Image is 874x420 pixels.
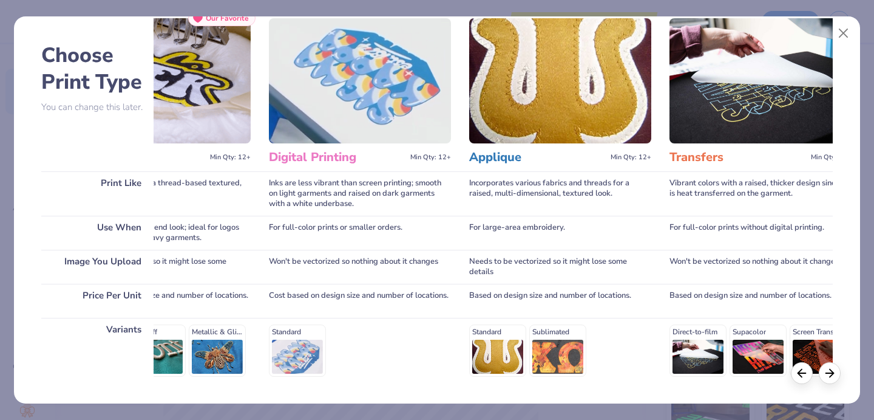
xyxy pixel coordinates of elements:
span: Min Qty: 12+ [611,153,651,162]
h3: Transfers [669,150,806,165]
div: Based on design size and number of locations. [469,284,651,318]
div: Won't be vectorized so nothing about it changes [269,250,451,284]
div: Cost based on design size and number of locations. [269,284,451,318]
span: Min Qty: 12+ [210,153,251,162]
div: Colors are vibrant with a thread-based textured, high-quality finish. [69,171,251,216]
span: Our Favorite [206,14,249,22]
button: Close [832,22,855,45]
div: Needs to be vectorized so it might lose some details [69,250,251,284]
div: For large-area embroidery. [469,216,651,250]
img: Transfers [669,18,852,143]
div: For a professional, high-end look; ideal for logos and text on hats and heavy garments. [69,216,251,250]
span: Min Qty: 12+ [410,153,451,162]
div: Inks are less vibrant than screen printing; smooth on light garments and raised on dark garments ... [269,171,451,216]
div: Based on design size and number of locations. [669,284,852,318]
div: Incorporates various fabrics and threads for a raised, multi-dimensional, textured look. [469,171,651,216]
h3: Digital Printing [269,150,405,165]
img: Applique [469,18,651,143]
h2: Choose Print Type [41,42,154,95]
div: For full-color prints or smaller orders. [269,216,451,250]
div: Print Like [41,171,154,216]
img: Embroidery [69,18,251,143]
div: Vibrant colors with a raised, thicker design since it is heat transferred on the garment. [669,171,852,216]
img: Digital Printing [269,18,451,143]
div: Needs to be vectorized so it might lose some details [469,250,651,284]
span: Min Qty: 12+ [811,153,852,162]
div: Use When [41,216,154,250]
div: Image You Upload [41,250,154,284]
p: You can change this later. [41,102,154,112]
h3: Applique [469,150,606,165]
div: Won't be vectorized so nothing about it changes [669,250,852,284]
div: For full-color prints without digital printing. [669,216,852,250]
div: Cost based on design size and number of locations. [69,284,251,318]
div: Price Per Unit [41,284,154,318]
